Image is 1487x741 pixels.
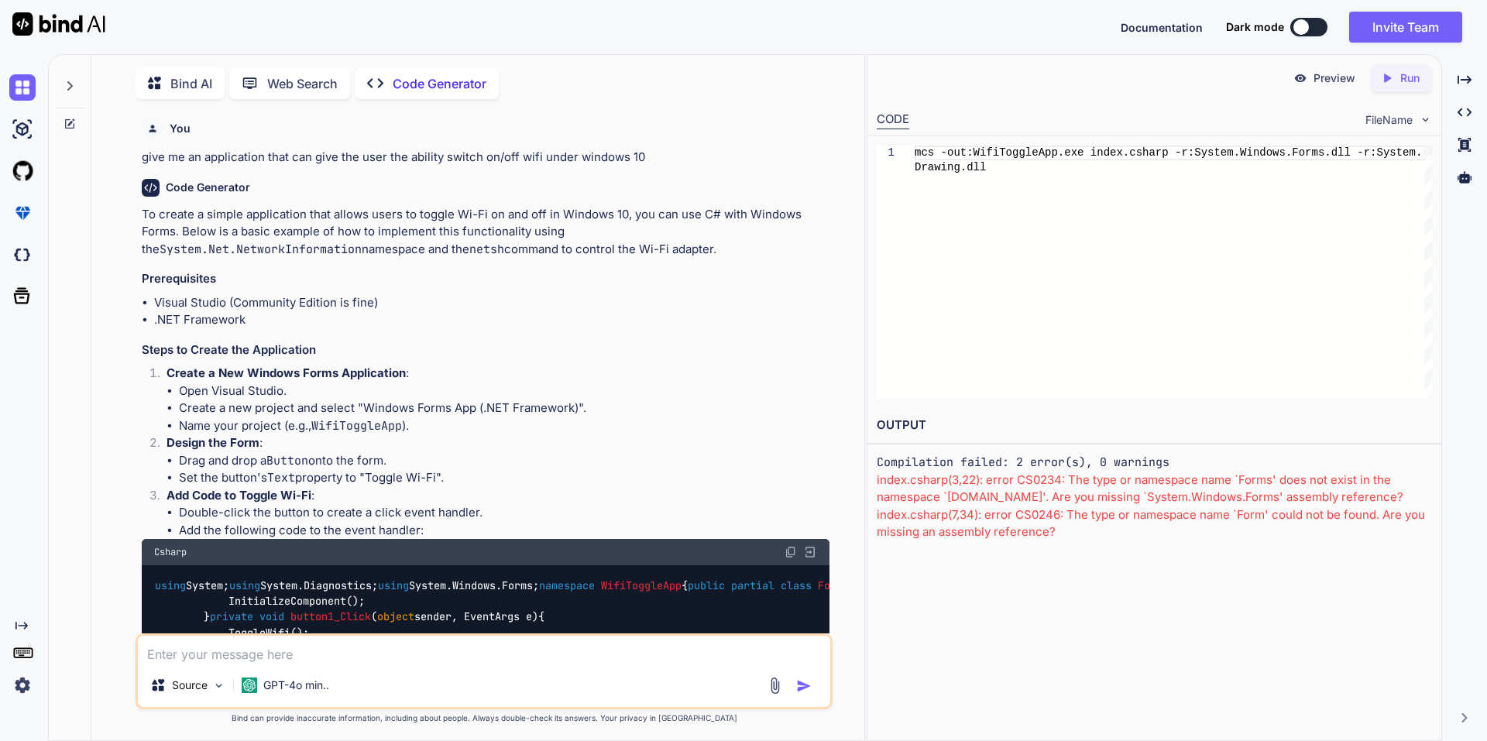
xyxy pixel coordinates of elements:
span: sender, EventArgs e [377,610,532,624]
li: Create a new project and select "Windows Forms App (.NET Framework)". [179,400,829,417]
img: copy [785,546,797,558]
span: button1_Click [290,610,371,624]
p: Source [172,678,208,693]
span: public [688,578,725,592]
span: Csharp [154,546,187,558]
p: Bind AI [170,74,212,93]
img: icon [796,678,812,694]
span: namespace [539,578,595,592]
img: darkCloudIdeIcon [9,242,36,268]
p: Code Generator [393,74,486,93]
p: Preview [1314,70,1355,86]
h6: Code Generator [166,180,250,195]
p: : [167,434,829,452]
strong: Create a New Windows Forms Application [167,365,406,380]
p: Run [1400,70,1420,86]
strong: Design the Form [167,435,259,450]
li: Set the button's property to "Toggle Wi-Fi". [179,469,829,487]
span: Documentation [1121,21,1203,34]
img: settings [9,672,36,698]
img: Open in Browser [803,545,817,559]
p: give me an application that can give the user the ability switch on/off wifi under windows 10 [142,149,829,166]
code: System.Net.NetworkInformation [160,242,362,257]
code: netsh [469,242,504,257]
img: githubLight [9,158,36,184]
code: WifiToggleApp [311,418,402,434]
h3: Prerequisites [142,270,829,288]
h2: OUTPUT [867,407,1441,444]
span: Windows.Forms.dll -r:System. [1240,146,1422,159]
li: Double-click the button to create a click event handler. [179,504,829,522]
p: : [167,365,829,383]
span: using [155,578,186,592]
p: To create a simple application that allows users to toggle Wi-Fi on and off in Windows 10, you ca... [142,206,829,259]
li: Drag and drop a onto the form. [179,452,829,470]
div: CODE [877,111,909,129]
li: Name your project (e.g., ). [179,417,829,435]
img: Bind AI [12,12,105,36]
img: GPT-4o mini [242,678,257,693]
span: Dark mode [1226,19,1284,35]
img: chevron down [1419,113,1432,126]
h6: You [170,121,191,136]
span: ( ) [210,610,538,624]
span: Form1 [818,578,849,592]
p: Bind can provide inaccurate information, including about people. Always double-check its answers.... [136,712,833,724]
p: : [167,487,829,505]
li: .NET Framework [154,311,829,329]
span: private [210,610,253,624]
code: Text [267,470,295,485]
img: preview [1293,71,1307,85]
span: using [378,578,409,592]
span: using [229,578,260,592]
span: partial [731,578,774,592]
li: Open Visual Studio. [179,383,829,400]
span: mcs -out:WifiToggleApp.exe index.csharp -r:System. [915,146,1240,159]
span: WifiToggleApp [601,578,682,592]
img: premium [9,200,36,226]
span: FileName [1365,112,1413,128]
p: GPT-4o min.. [263,678,329,693]
span: object [377,610,414,624]
img: Pick Models [212,679,225,692]
span: void [259,610,284,624]
button: Documentation [1121,19,1203,36]
strong: Add Code to Toggle Wi-Fi [167,488,311,503]
span: Drawing.dll [915,161,986,173]
button: Invite Team [1349,12,1462,43]
li: Visual Studio (Community Edition is fine) [154,294,829,312]
p: Web Search [267,74,338,93]
img: ai-studio [9,116,36,142]
img: chat [9,74,36,101]
h3: Steps to Create the Application [142,341,829,359]
li: Add the following code to the event handler: [179,522,829,540]
span: class [781,578,812,592]
pre: Compilation failed: 2 error(s), 0 warnings [877,454,1432,472]
div: index.csharp(3,22): error CS0234: The type or namespace name `Forms' does not exist in the namesp... [877,472,1432,541]
img: attachment [766,677,784,695]
code: Button [266,453,308,468]
div: 1 [877,146,895,160]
